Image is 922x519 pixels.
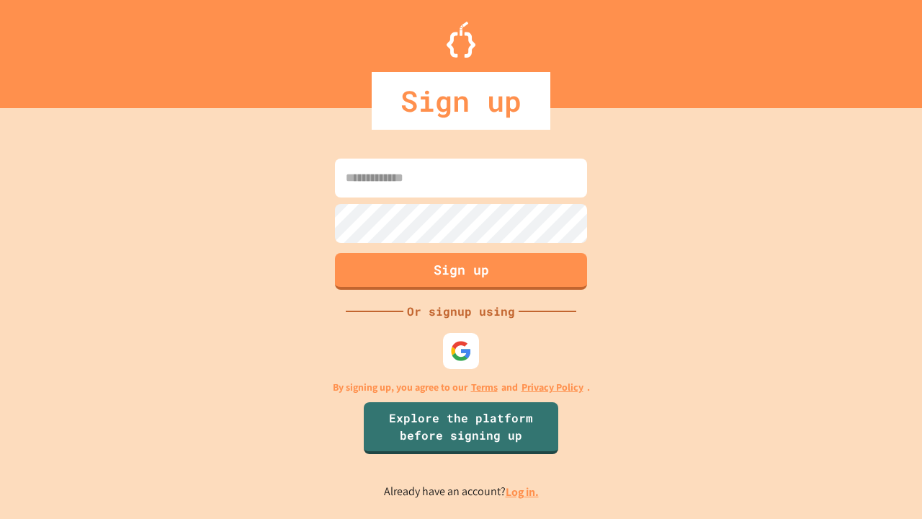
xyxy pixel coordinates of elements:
[364,402,558,454] a: Explore the platform before signing up
[333,380,590,395] p: By signing up, you agree to our and .
[403,303,519,320] div: Or signup using
[471,380,498,395] a: Terms
[335,253,587,290] button: Sign up
[384,483,539,501] p: Already have an account?
[522,380,583,395] a: Privacy Policy
[450,340,472,362] img: google-icon.svg
[447,22,475,58] img: Logo.svg
[372,72,550,130] div: Sign up
[506,484,539,500] a: Log in.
